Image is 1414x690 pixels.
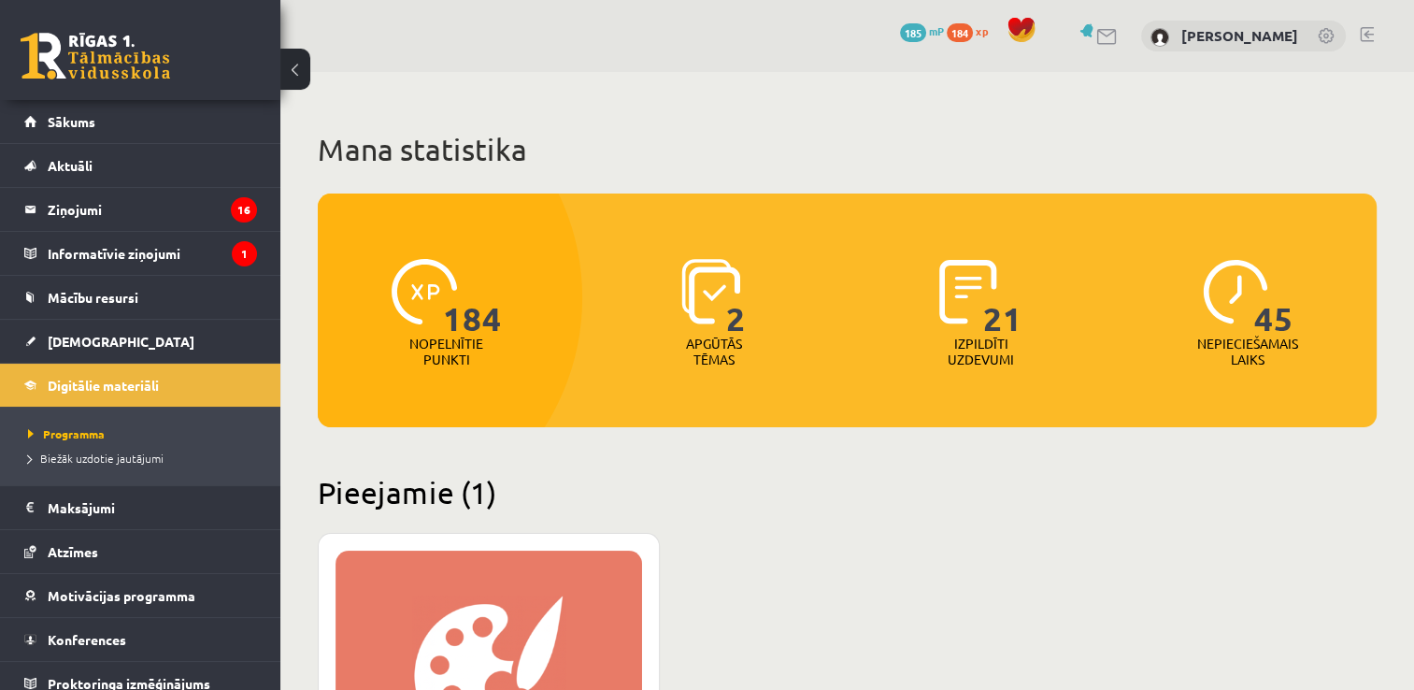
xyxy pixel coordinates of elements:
span: Motivācijas programma [48,587,195,604]
legend: Maksājumi [48,486,257,529]
a: Biežāk uzdotie jautājumi [28,450,262,467]
a: Atzīmes [24,530,257,573]
span: 184 [947,23,973,42]
span: Sākums [48,113,95,130]
span: [DEMOGRAPHIC_DATA] [48,333,194,350]
h1: Mana statistika [318,131,1377,168]
a: Programma [28,425,262,442]
span: Digitālie materiāli [48,377,159,394]
a: Motivācijas programma [24,574,257,617]
a: [DEMOGRAPHIC_DATA] [24,320,257,363]
a: Mācību resursi [24,276,257,319]
a: Rīgas 1. Tālmācības vidusskola [21,33,170,79]
a: Ziņojumi16 [24,188,257,231]
p: Izpildīti uzdevumi [944,336,1017,367]
img: icon-learned-topics-4a711ccc23c960034f471b6e78daf4a3bad4a20eaf4de84257b87e66633f6470.svg [681,259,740,324]
span: 2 [726,259,746,336]
a: Digitālie materiāli [24,364,257,407]
span: Konferences [48,631,126,648]
legend: Ziņojumi [48,188,257,231]
i: 16 [231,197,257,223]
span: mP [929,23,944,38]
p: Apgūtās tēmas [678,336,750,367]
a: Aktuāli [24,144,257,187]
span: Mācību resursi [48,289,138,306]
img: Timurs Šutenko [1150,28,1169,47]
span: Aktuāli [48,157,93,174]
span: Biežāk uzdotie jautājumi [28,451,164,466]
legend: Informatīvie ziņojumi [48,232,257,275]
a: Maksājumi [24,486,257,529]
span: 185 [900,23,926,42]
span: Atzīmes [48,543,98,560]
a: Konferences [24,618,257,661]
img: icon-xp-0682a9bc20223a9ccc6f5883a126b849a74cddfe5390d2b41b4391c66f2066e7.svg [392,259,457,324]
h2: Pieejamie (1) [318,474,1377,510]
a: 185 mP [900,23,944,38]
img: icon-completed-tasks-ad58ae20a441b2904462921112bc710f1caf180af7a3daa7317a5a94f2d26646.svg [939,259,997,324]
a: 184 xp [947,23,997,38]
p: Nopelnītie punkti [409,336,483,367]
a: [PERSON_NAME] [1181,26,1298,45]
i: 1 [232,241,257,266]
span: 45 [1254,259,1293,336]
span: xp [976,23,988,38]
a: Sākums [24,100,257,143]
a: Informatīvie ziņojumi1 [24,232,257,275]
p: Nepieciešamais laiks [1197,336,1298,367]
span: 184 [443,259,502,336]
span: 21 [983,259,1022,336]
img: icon-clock-7be60019b62300814b6bd22b8e044499b485619524d84068768e800edab66f18.svg [1203,259,1268,324]
span: Programma [28,426,105,441]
